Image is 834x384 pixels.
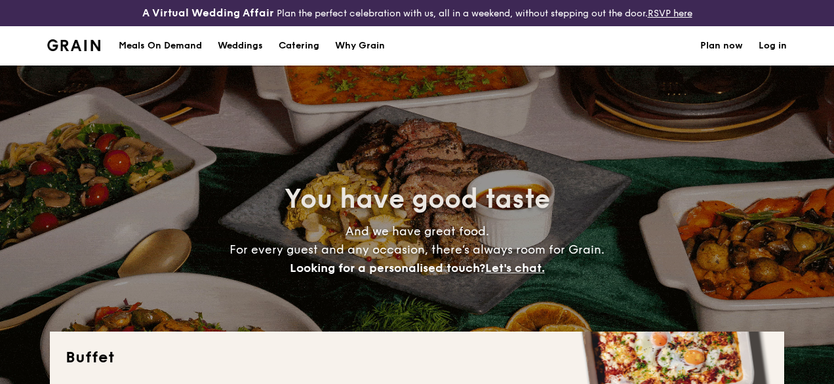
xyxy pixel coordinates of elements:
[47,39,100,51] a: Logotype
[485,261,545,275] span: Let's chat.
[139,5,695,21] div: Plan the perfect celebration with us, all in a weekend, without stepping out the door.
[327,26,393,66] a: Why Grain
[648,8,692,19] a: RSVP here
[759,26,787,66] a: Log in
[119,26,202,66] div: Meals On Demand
[271,26,327,66] a: Catering
[700,26,743,66] a: Plan now
[142,5,274,21] h4: A Virtual Wedding Affair
[218,26,263,66] div: Weddings
[335,26,385,66] div: Why Grain
[66,347,768,368] h2: Buffet
[111,26,210,66] a: Meals On Demand
[47,39,100,51] img: Grain
[279,26,319,66] h1: Catering
[210,26,271,66] a: Weddings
